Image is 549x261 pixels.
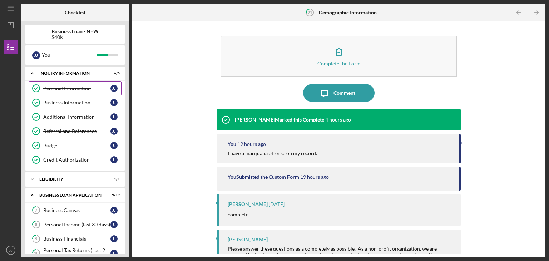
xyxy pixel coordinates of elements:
[35,222,37,227] tspan: 8
[43,236,110,242] div: Business Financials
[29,153,122,167] a: Credit AuthorizationJJ
[39,71,102,75] div: INQUIRY INFORMATION
[29,124,122,138] a: Referral and ReferencesJJ
[35,237,38,241] tspan: 9
[29,246,122,260] a: 10Personal Tax Returns (Last 2 years)JJ
[29,217,122,232] a: 8Personal Income (last 30 days)JJ
[107,71,120,75] div: 6 / 6
[308,10,312,15] tspan: 21
[228,211,248,218] p: complete
[228,174,299,180] div: You Submitted the Custom Form
[228,201,268,207] div: [PERSON_NAME]
[29,95,122,110] a: Business InformationJJ
[110,85,118,92] div: J J
[303,84,375,102] button: Comment
[237,141,266,147] time: 2025-08-15 00:03
[43,100,110,105] div: Business Information
[107,193,120,197] div: 9 / 19
[42,49,97,61] div: You
[110,207,118,214] div: J J
[110,221,118,228] div: J J
[43,143,110,148] div: Budget
[43,128,110,134] div: Referral and References
[29,81,122,95] a: Personal InformationJJ
[34,251,39,256] tspan: 10
[269,201,285,207] time: 2025-08-14 13:47
[29,138,122,153] a: BudgetJJ
[228,141,236,147] div: You
[29,110,122,124] a: Additional InformationJJ
[39,177,102,181] div: ELIGIBILITY
[4,243,18,257] button: JJ
[29,203,122,217] a: 7Business CanvasJJ
[110,113,118,120] div: J J
[300,174,329,180] time: 2025-08-15 00:03
[221,36,457,77] button: Complete the Form
[107,177,120,181] div: 1 / 1
[32,51,40,59] div: J J
[29,232,122,246] a: 9Business FinancialsJJ
[43,85,110,91] div: Personal Information
[317,61,361,66] div: Complete the Form
[110,235,118,242] div: J J
[319,10,377,15] b: Demographic Information
[39,193,102,197] div: BUSINESS LOAN APPLICATION
[110,142,118,149] div: J J
[43,222,110,227] div: Personal Income (last 30 days)
[110,99,118,106] div: J J
[110,250,118,257] div: J J
[333,84,355,102] div: Comment
[228,151,317,156] div: I have a marijuana offense on my record.
[228,237,268,242] div: [PERSON_NAME]
[35,208,38,213] tspan: 7
[43,157,110,163] div: Credit Authorization
[235,117,324,123] div: [PERSON_NAME] Marked this Complete
[51,29,99,34] b: Business Loan - NEW
[43,114,110,120] div: Additional Information
[325,117,351,123] time: 2025-08-15 15:06
[65,10,85,15] b: Checklist
[9,248,13,252] text: JJ
[110,156,118,163] div: J J
[51,34,99,40] div: $40K
[43,207,110,213] div: Business Canvas
[43,247,110,259] div: Personal Tax Returns (Last 2 years)
[110,128,118,135] div: J J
